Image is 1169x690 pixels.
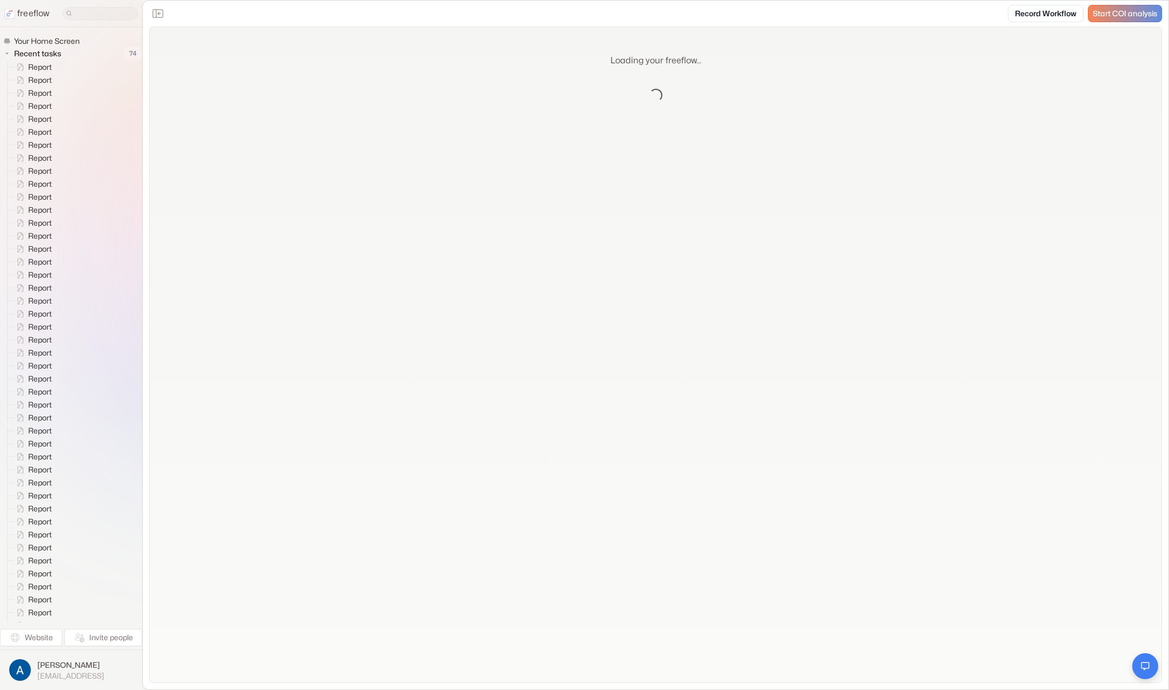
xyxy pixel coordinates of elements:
a: Report [8,346,56,359]
a: Report [8,126,56,139]
span: Report [26,347,55,358]
span: Report [26,140,55,150]
a: Report [8,476,56,489]
a: Report [8,178,56,190]
span: Report [26,270,55,280]
span: Report [26,127,55,137]
a: Report [8,437,56,450]
span: Report [26,464,55,475]
a: Report [8,268,56,281]
a: Report [8,100,56,113]
p: Loading your freeflow... [610,54,701,67]
a: Report [8,489,56,502]
span: Report [26,308,55,319]
a: Report [8,113,56,126]
span: Report [26,451,55,462]
a: Report [8,359,56,372]
span: Report [26,386,55,397]
a: Report [8,152,56,165]
span: Report [26,114,55,124]
a: Report [8,450,56,463]
a: freeflow [4,7,50,20]
a: Report [8,165,56,178]
a: Report [8,554,56,567]
span: Start COI analysis [1093,9,1157,18]
a: Report [8,593,56,606]
span: [PERSON_NAME] [37,660,104,671]
span: Report [26,438,55,449]
a: Report [8,320,56,333]
a: Report [8,139,56,152]
span: Report [26,282,55,293]
span: Report [26,88,55,98]
a: Report [8,216,56,229]
span: Report [26,166,55,176]
a: Report [8,294,56,307]
a: Report [8,541,56,554]
button: Open chat [1132,653,1158,679]
span: Report [26,542,55,553]
a: Report [8,502,56,515]
a: Report [8,229,56,242]
a: Report [8,528,56,541]
button: Close the sidebar [149,5,167,22]
span: Your Home Screen [12,36,83,47]
span: [EMAIL_ADDRESS] [37,671,104,681]
span: Report [26,334,55,345]
a: Report [8,385,56,398]
a: Report [8,333,56,346]
a: Report [8,281,56,294]
p: freeflow [17,7,50,20]
span: Report [26,373,55,384]
span: Report [26,490,55,501]
span: 74 [124,47,142,61]
a: Report [8,606,56,619]
span: Report [26,425,55,436]
span: Report [26,153,55,163]
a: Your Home Screen [3,36,84,47]
a: Report [8,580,56,593]
a: Report [8,255,56,268]
span: Report [26,321,55,332]
a: Record Workflow [1008,5,1084,22]
span: Report [26,399,55,410]
a: Start COI analysis [1088,5,1162,22]
a: Report [8,242,56,255]
a: Report [8,372,56,385]
span: Report [26,581,55,592]
a: Report [8,567,56,580]
span: Report [26,529,55,540]
span: Report [26,607,55,618]
a: Report [8,307,56,320]
button: [PERSON_NAME][EMAIL_ADDRESS] [6,656,136,684]
button: Invite people [64,629,142,646]
span: Report [26,295,55,306]
span: Report [26,75,55,86]
span: Report [26,101,55,111]
span: Report [26,477,55,488]
a: Report [8,74,56,87]
a: Report [8,190,56,203]
span: Recent tasks [12,48,64,59]
span: Report [26,244,55,254]
a: Report [8,463,56,476]
span: Report [26,179,55,189]
span: Report [26,503,55,514]
a: Report [8,619,56,632]
a: Report [8,61,56,74]
span: Report [26,205,55,215]
span: Report [26,594,55,605]
span: Report [26,555,55,566]
a: Report [8,87,56,100]
span: Report [26,218,55,228]
span: Report [26,360,55,371]
span: Report [26,516,55,527]
span: Report [26,257,55,267]
span: Report [26,620,55,631]
a: Report [8,411,56,424]
span: Report [26,62,55,73]
a: Report [8,424,56,437]
img: profile [9,659,31,681]
a: Report [8,398,56,411]
span: Report [26,568,55,579]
